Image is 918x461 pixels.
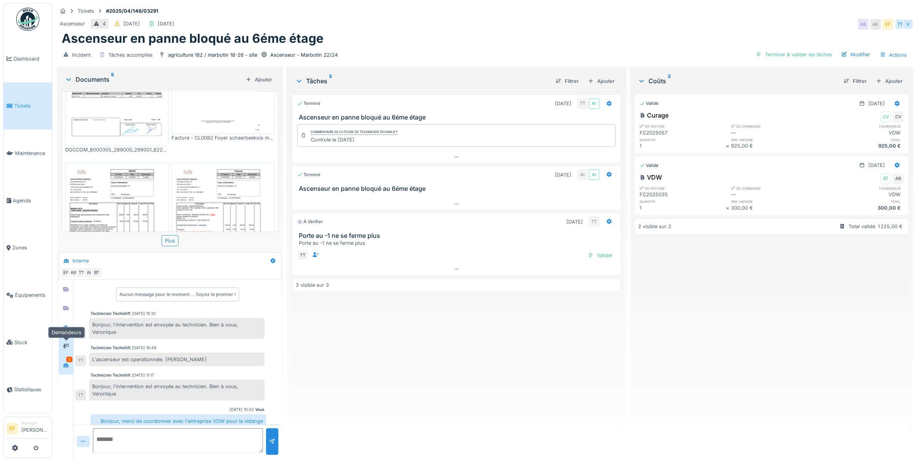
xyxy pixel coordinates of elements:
div: [DATE] [555,100,571,107]
span: Zones [12,244,49,251]
div: 300,00 € [731,204,817,212]
div: Controle le [DATE] [311,136,398,143]
div: VDW [817,129,904,136]
div: [DATE] 11:17 [132,372,154,378]
div: EF [61,267,71,278]
span: Stock [14,339,49,346]
div: AE [870,19,881,30]
sup: 2 [668,76,671,86]
h3: Porte au -1 ne se ferme plus [299,232,617,239]
div: [DATE] 16:49 [132,345,156,351]
img: x3ub9r7v86ctrlityzumn1bqnufj [173,165,273,293]
div: 1 [640,142,726,150]
div: EF [883,19,893,30]
div: AB [858,19,869,30]
div: Modifier [838,49,873,60]
div: Porte au -1 ne se ferme plus [299,239,617,247]
div: × [726,142,731,150]
div: FC2025035 [640,191,726,198]
a: Zones [3,224,52,272]
span: Dashboard [13,55,49,62]
div: AI [84,267,94,278]
div: Terminé [297,172,320,178]
div: Tâches accomplies [108,51,153,59]
h6: quantité [640,137,726,142]
a: Tickets [3,82,52,130]
div: [DATE] [123,20,140,27]
div: À vérifier [297,219,323,225]
div: Total validé: 1 225,00 € [849,223,903,230]
div: [DATE] [868,100,885,107]
div: [DATE] [555,171,571,178]
div: Interne [72,257,89,264]
div: VDW [640,173,662,182]
div: Incident [72,51,91,59]
div: Documents [65,75,243,84]
div: [DATE] 10:42 [229,407,254,412]
div: AI [577,169,588,180]
span: Tickets [14,102,49,109]
div: [DATE] 15:32 [132,311,156,316]
div: Facture - CL0082 Foyer schaerbeekois marbotin 20 curage (003).pdf [172,134,275,141]
div: Coûts [638,76,837,86]
h3: Ascenseur en panne bloqué au 6éme étage [299,114,617,121]
h6: prix unitaire [731,199,817,204]
h6: total [817,137,904,142]
a: Stock [3,319,52,366]
div: FC2025057 [640,129,726,136]
div: Bonjour, l'intervention est envoyée au technicien. Bien à vous, Veronique [89,380,264,400]
div: Technicien Technilift [91,372,130,378]
div: 925,00 € [817,142,904,150]
div: Demandeurs [48,327,85,338]
div: TT [76,267,87,278]
h3: Ascenseur en panne bloqué au 6éme étage [299,185,617,192]
div: Ajouter [243,74,275,85]
div: VDW [817,191,904,198]
div: [DATE] [868,162,885,169]
img: Badge_color-CXgf-gQk.svg [16,8,39,31]
div: Tâches [295,76,549,86]
div: 925,00 € [731,142,817,150]
div: BT [881,173,891,184]
div: AI [589,98,600,109]
div: Manager [21,420,49,426]
h1: Ascenseur en panne bloqué au 6éme étage [62,31,323,46]
div: Plus [162,235,179,246]
div: Actions [876,49,910,61]
h6: quantité [640,199,726,204]
a: Maintenance [3,130,52,177]
div: Ajouter [585,76,618,86]
strong: #2025/04/146/03291 [103,7,162,15]
div: Valider [584,250,616,261]
div: agriculture 182 / marbotin 18-26 - site [168,51,257,59]
a: EF Manager[PERSON_NAME] [7,420,49,439]
div: — [731,129,817,136]
div: Ascenseur [60,20,85,27]
div: Ascenseur - Marbotin 22/24 [270,51,338,59]
h6: n° de facture [640,186,726,191]
div: V [903,19,913,30]
div: 4 [103,20,106,27]
h6: n° de commande [731,124,817,129]
div: — [731,191,817,198]
div: Technicien Technilift [91,311,130,316]
div: Aucun message pour le moment … Soyez le premier ! [120,291,236,298]
h6: total [817,199,904,204]
div: AB [68,267,79,278]
div: AI [589,169,600,180]
img: lpwqwdq9n6fmzgqgacao4u59hj2t [67,165,167,293]
div: Filtrer [841,76,870,86]
div: Ajouter [873,76,906,86]
div: TT [75,355,86,366]
h6: fournisseur [817,186,904,191]
div: AB [893,173,904,184]
div: 3 visible sur 3 [296,281,329,289]
a: Dashboard [3,35,52,82]
div: Validé [640,100,659,107]
span: Équipements [15,291,49,299]
a: Équipements [3,271,52,319]
h6: fournisseur [817,124,904,129]
div: 2 visible sur 2 [638,223,671,230]
div: Bonjour, l'intervention est envoyée au technicien. Bien à vous, Veronique [89,318,264,339]
div: Tickets [77,7,94,15]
